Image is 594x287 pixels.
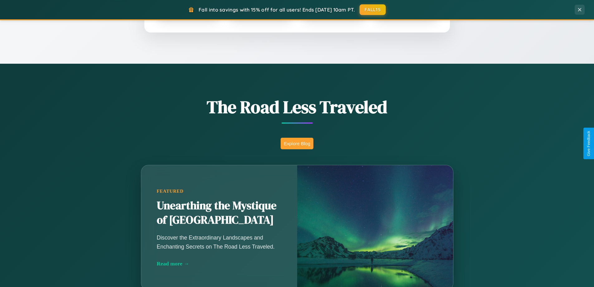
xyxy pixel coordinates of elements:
div: Featured [157,189,282,194]
div: Read more → [157,260,282,267]
div: Give Feedback [587,131,591,156]
button: Explore Blog [281,138,313,149]
span: Fall into savings with 15% off for all users! Ends [DATE] 10am PT. [199,7,355,13]
h2: Unearthing the Mystique of [GEOGRAPHIC_DATA] [157,199,282,227]
button: FALL15 [360,4,386,15]
h1: The Road Less Traveled [110,95,484,119]
p: Discover the Extraordinary Landscapes and Enchanting Secrets on The Road Less Traveled. [157,233,282,251]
